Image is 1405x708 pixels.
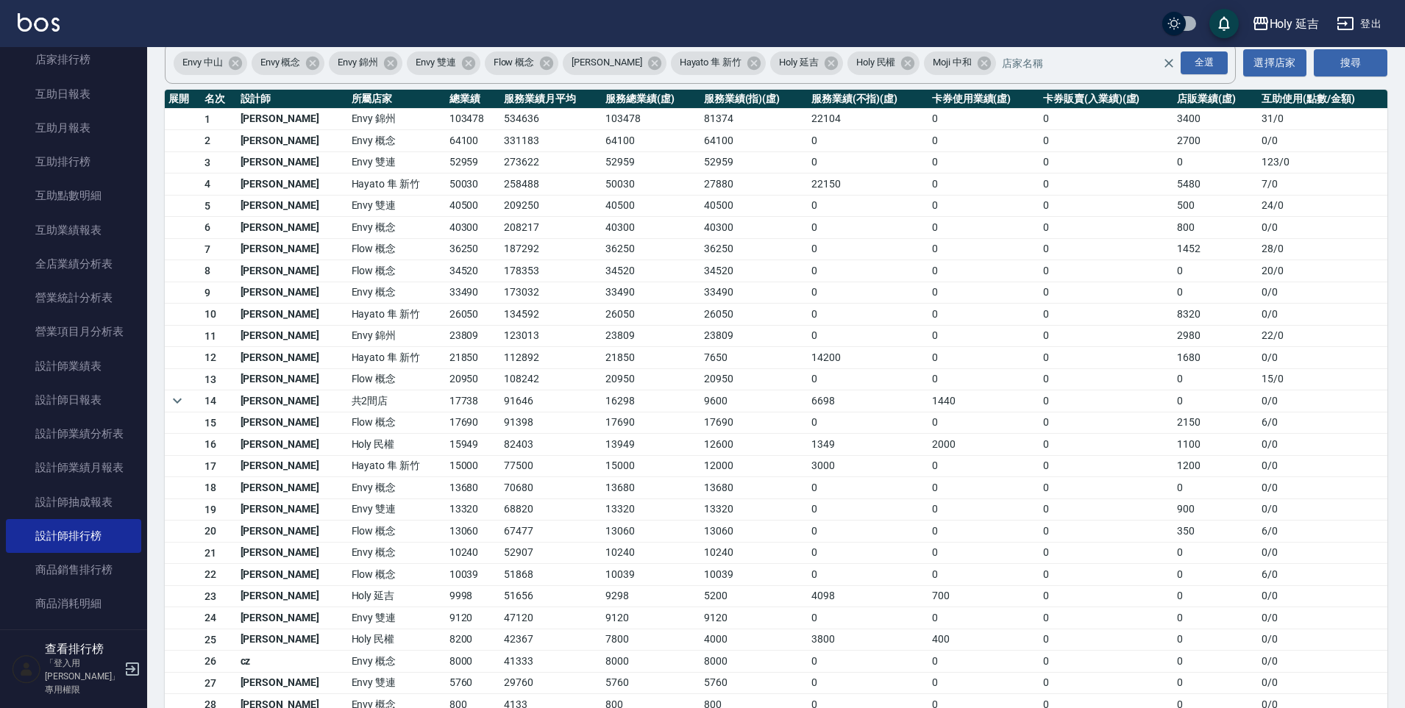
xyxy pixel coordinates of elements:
td: 34520 [602,260,700,282]
td: 24 / 0 [1258,195,1387,217]
td: 0 [1173,282,1258,304]
td: 0 [808,130,928,152]
td: 22150 [808,174,928,196]
td: 187292 [500,238,602,260]
td: 16298 [602,390,700,412]
td: 33490 [700,282,808,304]
td: [PERSON_NAME] [237,477,348,499]
th: 互助使用(點數/金額) [1258,90,1387,109]
td: 173032 [500,282,602,304]
td: 0 [1039,282,1173,304]
td: 21850 [446,347,500,369]
td: 0 [1173,368,1258,390]
td: [PERSON_NAME] [237,347,348,369]
td: 0 [928,195,1039,217]
td: 0 [1039,238,1173,260]
td: 17690 [446,412,500,434]
span: 23 [204,590,217,602]
td: 77500 [500,455,602,477]
td: 0 [928,282,1039,304]
a: 商品消耗明細 [6,587,141,621]
td: 52959 [446,151,500,174]
button: 搜尋 [1314,49,1387,76]
td: Envy 概念 [348,282,446,304]
td: 0 [928,412,1039,434]
td: 0 [808,412,928,434]
th: 卡券販賣(入業績)(虛) [1039,90,1173,109]
span: Holy 延吉 [770,55,828,70]
span: 14 [204,395,217,407]
span: 7 [204,243,210,255]
td: 0 [1039,130,1173,152]
td: 208217 [500,217,602,239]
td: 50030 [602,174,700,196]
td: 2980 [1173,325,1258,347]
td: 14200 [808,347,928,369]
td: 534636 [500,108,602,130]
td: 68820 [500,498,602,521]
span: 1 [204,113,210,125]
td: 20950 [700,368,808,390]
td: 26050 [446,304,500,326]
td: 27880 [700,174,808,196]
td: 0 / 0 [1258,390,1387,412]
td: 1100 [1173,434,1258,456]
span: 20 [204,525,217,537]
td: 13680 [602,477,700,499]
a: 互助點數明細 [6,179,141,212]
td: 70680 [500,477,602,499]
td: 81374 [700,108,808,130]
td: [PERSON_NAME] [237,260,348,282]
td: Envy 雙連 [348,195,446,217]
td: 0 [1039,108,1173,130]
td: 0 / 0 [1258,477,1387,499]
td: 500 [1173,195,1258,217]
a: 營業統計分析表 [6,281,141,315]
td: 0 / 0 [1258,304,1387,326]
span: Flow 概念 [485,55,544,70]
td: 15000 [602,455,700,477]
span: Envy 概念 [252,55,310,70]
td: 40300 [700,217,808,239]
td: 103478 [602,108,700,130]
button: Clear [1159,53,1179,74]
td: 40500 [700,195,808,217]
a: 商品進銷貨報表 [6,621,141,655]
td: 0 [808,195,928,217]
td: Flow 概念 [348,260,446,282]
span: 8 [204,265,210,276]
span: Envy 中山 [174,55,232,70]
span: 3 [204,157,210,168]
div: Envy 概念 [252,51,325,75]
td: 13320 [700,498,808,521]
span: 21 [204,547,217,559]
td: 17690 [700,412,808,434]
td: 8320 [1173,304,1258,326]
span: 16 [204,438,217,450]
div: Hayato 隼 新竹 [671,51,766,75]
td: 0 [928,260,1039,282]
td: 52959 [602,151,700,174]
th: 設計師 [237,90,348,109]
button: 選擇店家 [1243,49,1306,76]
a: 設計師業績表 [6,349,141,383]
td: [PERSON_NAME] [237,195,348,217]
td: 0 [1039,304,1173,326]
td: 0 [928,151,1039,174]
div: Moji 中和 [924,51,996,75]
td: 123 / 0 [1258,151,1387,174]
a: 營業項目月分析表 [6,315,141,348]
td: 7 / 0 [1258,174,1387,196]
td: 1200 [1173,455,1258,477]
td: 13320 [602,498,700,521]
td: 31 / 0 [1258,108,1387,130]
td: 0 [928,347,1039,369]
td: 26050 [700,304,808,326]
div: Holy 民權 [847,51,920,75]
a: 互助排行榜 [6,145,141,179]
td: 0 / 0 [1258,282,1387,304]
td: 6698 [808,390,928,412]
img: Logo [18,13,60,32]
td: 91646 [500,390,602,412]
td: 178353 [500,260,602,282]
